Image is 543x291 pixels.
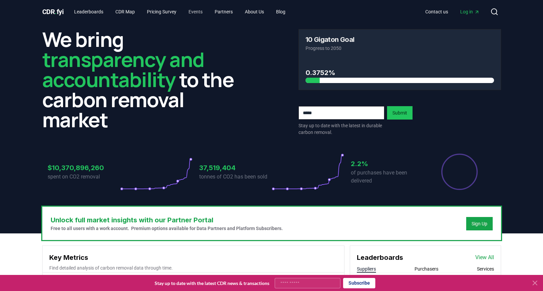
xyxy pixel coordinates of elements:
a: Blog [271,6,291,18]
span: CDR fyi [42,8,64,16]
button: Submit [387,106,413,120]
p: of purchases have been delivered [351,169,423,185]
a: CDR.fyi [42,7,64,16]
p: spent on CO2 removal [48,173,120,181]
h3: 37,519,404 [199,163,272,173]
button: Suppliers [357,266,376,272]
a: Events [183,6,208,18]
h3: $10,370,896,260 [48,163,120,173]
h3: 10 Gigaton Goal [306,36,355,43]
h3: 0.3752% [306,68,494,78]
a: Partners [209,6,238,18]
a: Sign Up [472,220,487,227]
span: Log in [460,8,480,15]
div: Percentage of sales delivered [441,153,478,191]
nav: Main [69,6,291,18]
a: About Us [239,6,269,18]
p: Free to all users with a work account. Premium options available for Data Partners and Platform S... [51,225,283,232]
p: Stay up to date with the latest in durable carbon removal. [298,122,384,136]
button: Sign Up [466,217,493,230]
a: Leaderboards [69,6,109,18]
span: transparency and accountability [42,46,204,93]
h2: We bring to the carbon removal market [42,29,245,130]
a: CDR Map [110,6,140,18]
h3: Leaderboards [357,252,403,263]
p: Progress to 2050 [306,45,494,52]
p: tonnes of CO2 has been sold [199,173,272,181]
h3: Unlock full market insights with our Partner Portal [51,215,283,225]
a: Contact us [420,6,453,18]
a: View All [475,253,494,262]
h3: 2.2% [351,159,423,169]
button: Services [477,266,494,272]
p: Find detailed analysis of carbon removal data through time. [49,265,337,271]
button: Purchasers [415,266,438,272]
a: Log in [455,6,485,18]
a: Pricing Survey [142,6,182,18]
span: . [55,8,57,16]
nav: Main [420,6,485,18]
h3: Key Metrics [49,252,337,263]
